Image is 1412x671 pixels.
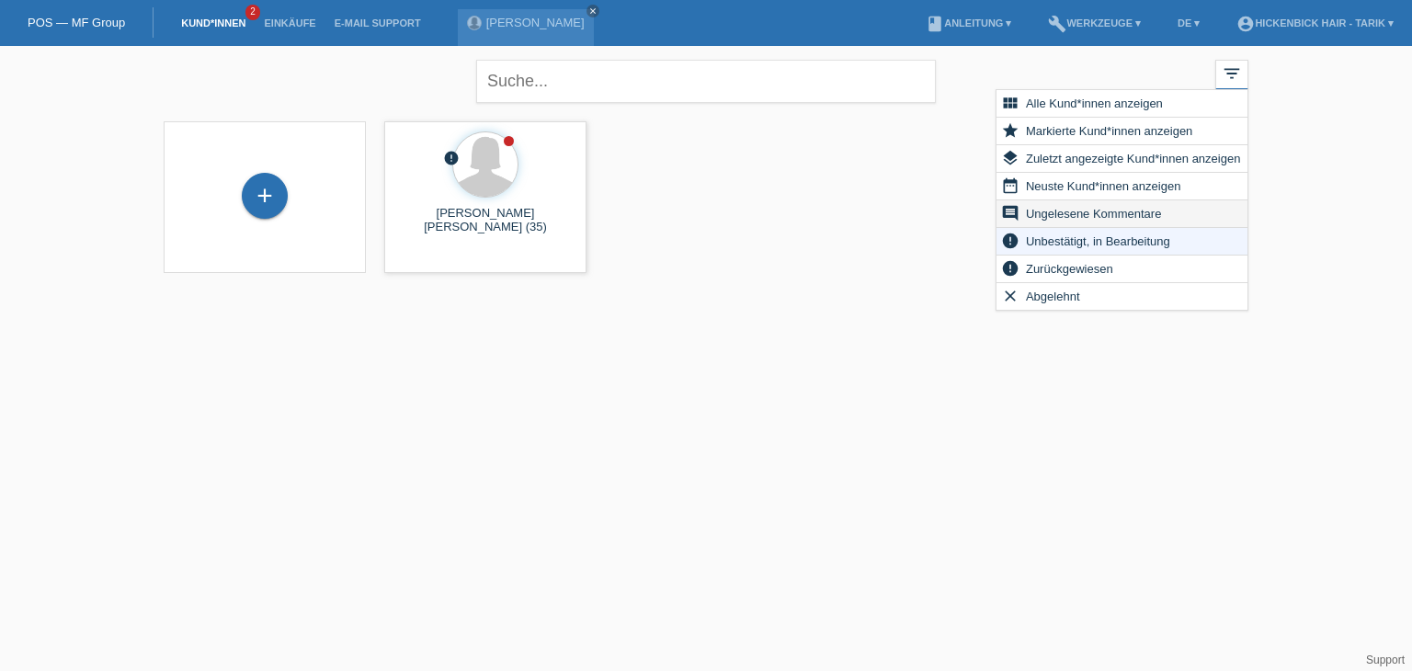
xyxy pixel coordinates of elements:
[1023,230,1173,252] span: Unbestätigt, in Bearbeitung
[443,150,460,169] div: Unbestätigt, in Bearbeitung
[1023,257,1116,279] span: Zurückgewiesen
[1023,147,1243,169] span: Zuletzt angezeigte Kund*innen anzeigen
[325,17,430,28] a: E-Mail Support
[1366,654,1405,666] a: Support
[1222,63,1242,84] i: filter_list
[1001,232,1019,250] i: error
[399,206,572,235] div: [PERSON_NAME] [PERSON_NAME] (35)
[1168,17,1209,28] a: DE ▾
[1039,17,1150,28] a: buildWerkzeuge ▾
[1001,121,1019,140] i: star
[1001,259,1019,278] i: error
[1023,175,1183,197] span: Neuste Kund*innen anzeigen
[926,15,944,33] i: book
[245,5,260,20] span: 2
[1001,176,1019,195] i: date_range
[586,5,599,17] a: close
[1001,94,1019,112] i: view_module
[28,16,125,29] a: POS — MF Group
[486,16,585,29] a: [PERSON_NAME]
[1048,15,1066,33] i: build
[443,150,460,166] i: error
[476,60,936,103] input: Suche...
[1001,204,1019,222] i: comment
[1023,92,1166,114] span: Alle Kund*innen anzeigen
[1001,287,1019,305] i: clear
[1023,202,1164,224] span: Ungelesene Kommentare
[255,17,325,28] a: Einkäufe
[243,180,287,211] div: Kund*in hinzufügen
[917,17,1020,28] a: bookAnleitung ▾
[1023,285,1083,307] span: Abgelehnt
[1001,149,1019,167] i: layers
[1236,15,1255,33] i: account_circle
[588,6,598,16] i: close
[1227,17,1403,28] a: account_circleHickenbick Hair - Tarik ▾
[172,17,255,28] a: Kund*innen
[1023,119,1195,142] span: Markierte Kund*innen anzeigen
